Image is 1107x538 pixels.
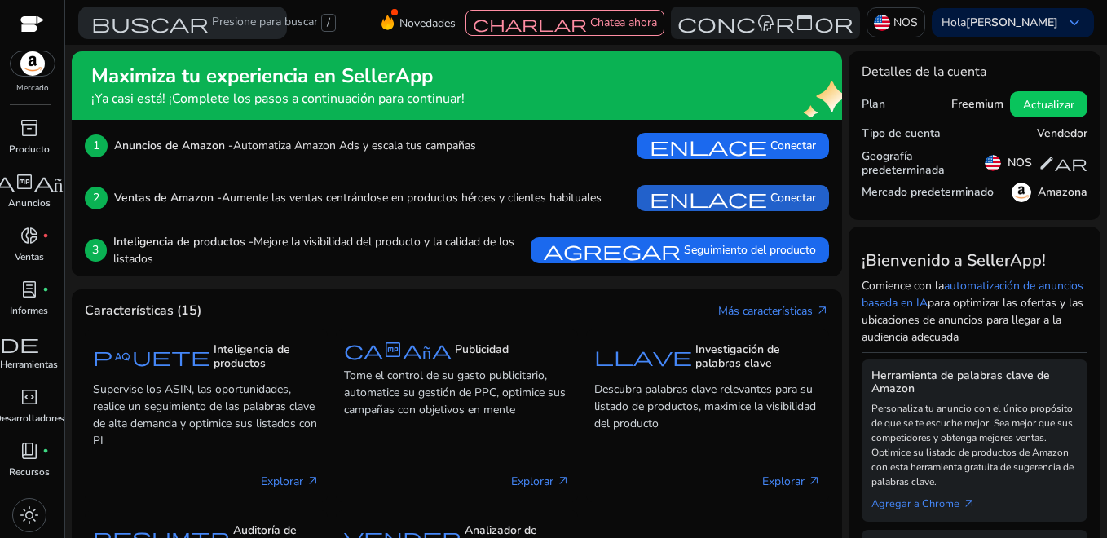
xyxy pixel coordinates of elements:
[671,7,860,39] button: concentrador
[93,381,320,449] p: Supervise los ASIN, las oportunidades, realice un seguimiento de las palabras clave de alta deman...
[20,226,39,245] span: donut_small
[42,448,49,454] span: fiber_manual_record
[10,303,48,318] p: Informes
[91,91,465,107] h4: ¡Ya casi está! ¡Complete los pasos a continuación para continuar!
[214,343,320,371] h5: Inteligencia de productos
[91,64,465,88] h2: Maximiza tu experiencia en SellerApp
[966,15,1058,30] b: [PERSON_NAME]
[718,302,829,320] a: Más característicasarrow_outward
[20,441,39,461] span: book_4
[650,188,767,208] span: enlace
[42,286,49,293] span: fiber_manual_record
[399,9,456,37] span: Novedades
[42,232,49,239] span: fiber_manual_record
[650,136,767,156] span: enlace
[473,15,587,32] span: charlar
[85,303,201,319] h4: Características (15)
[862,150,986,178] h5: Geografía predeterminada
[1023,96,1074,113] span: Actualizar
[8,196,51,210] p: Anuncios
[951,98,1003,112] h5: Freemium
[1038,186,1087,200] h5: Amazona
[862,278,1083,345] font: Comience con la para optimizar las ofertas y las ubicaciones de anuncios para llegar a la audienc...
[11,51,55,76] img: amazon.svg
[893,8,918,37] p: NOS
[590,15,657,30] span: Chatea ahora
[114,138,233,153] b: Anuncios de Amazon -
[637,185,829,211] button: enlaceConectar
[20,505,39,525] span: light_mode
[594,381,821,432] p: Descubra palabras clave relevantes para su listado de productos, maximice la visibilidad del prod...
[808,474,821,487] span: arrow_outward
[20,118,39,138] span: inventory_2
[261,473,303,490] font: Explorar
[770,137,816,154] font: Conectar
[677,13,853,33] span: concentrador
[465,10,664,36] button: charlarChatea ahora
[212,14,318,32] font: Presione para buscar
[557,474,570,487] span: arrow_outward
[684,241,816,258] font: Seguimiento del producto
[594,346,692,366] span: llave
[85,187,108,209] p: 2
[531,237,829,263] button: agregarSeguimiento del producto
[9,465,50,479] p: Recursos
[985,155,1001,171] img: us.svg
[93,346,210,366] span: paquete
[695,343,821,371] h5: Investigación de palabras clave
[1039,155,1087,171] span: editar
[1008,157,1032,170] h5: NOS
[114,189,602,206] p: Aumente las ventas centrándose en productos héroes y clientes habituales
[862,186,994,200] h5: Mercado predeterminado
[20,280,39,299] span: lab_profile
[321,14,336,32] span: /
[9,142,50,157] p: Producto
[1037,127,1087,141] h5: Vendedor
[862,251,1088,271] h3: ¡Bienvenido a SellerApp!
[871,496,959,512] font: Agregar a Chrome
[871,401,1078,489] p: Personaliza tu anuncio con el único propósito de que se te escuche mejor. Sea mejor que sus compe...
[544,240,681,260] span: agregar
[16,82,49,95] p: Mercado
[85,134,108,157] p: 1
[862,127,941,141] h5: Tipo de cuenta
[114,137,476,154] p: Automatiza Amazon Ads y escala tus campañas
[1010,91,1087,117] button: Actualizar
[1012,183,1031,202] img: amazon.svg
[862,98,885,112] h5: Plan
[942,17,1058,29] p: Hola
[20,387,39,407] span: code_blocks
[455,343,509,357] h5: Publicidad
[963,497,976,510] span: arrow_outward
[114,190,222,205] b: Ventas de Amazon -
[113,234,254,249] b: Inteligencia de productos -
[1065,13,1084,33] span: keyboard_arrow_down
[113,233,524,267] p: Mejore la visibilidad del producto y la calidad de los listados
[770,189,816,206] font: Conectar
[762,473,805,490] font: Explorar
[91,13,209,33] span: buscar
[718,302,813,320] font: Más características
[874,15,890,31] img: us.svg
[816,304,829,317] span: arrow_outward
[85,239,107,262] p: 3
[307,474,320,487] span: arrow_outward
[15,249,44,264] p: Ventas
[637,133,829,159] button: enlaceConectar
[344,367,571,418] p: Tome el control de su gasto publicitario, automatice su gestión de PPC, optimice sus campañas con...
[344,340,452,359] span: campaña
[862,278,1083,311] a: automatización de anuncios basada en IA
[871,369,1078,397] h5: Herramienta de palabras clave de Amazon
[862,64,1088,80] h4: Detalles de la cuenta
[511,473,553,490] font: Explorar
